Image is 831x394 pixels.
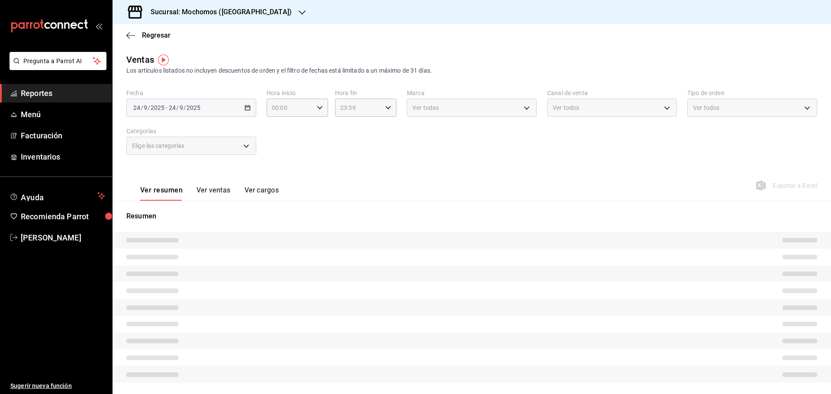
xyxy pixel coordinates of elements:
span: - [166,104,167,111]
span: Regresar [142,31,171,39]
span: Ayuda [21,191,94,201]
span: Ver todas [412,103,439,112]
label: Marca [407,90,537,96]
span: Facturación [21,130,105,141]
button: Ver ventas [196,186,231,201]
span: Ver todos [553,103,579,112]
p: Resumen [126,211,817,221]
span: Inventarios [21,151,105,163]
div: navigation tabs [140,186,279,201]
button: Pregunta a Parrot AI [10,52,106,70]
input: -- [133,104,141,111]
label: Tipo de orden [687,90,817,96]
button: Ver cargos [245,186,279,201]
span: / [148,104,150,111]
span: Recomienda Parrot [21,211,105,222]
h3: Sucursal: Mochomos ([GEOGRAPHIC_DATA]) [144,7,292,17]
input: -- [168,104,176,111]
label: Categorías [126,128,256,134]
span: Menú [21,109,105,120]
input: ---- [150,104,165,111]
label: Hora fin [335,90,396,96]
label: Hora inicio [267,90,328,96]
span: Pregunta a Parrot AI [23,57,93,66]
span: Reportes [21,87,105,99]
a: Pregunta a Parrot AI [6,63,106,72]
img: Tooltip marker [158,54,169,65]
input: ---- [186,104,201,111]
label: Fecha [126,90,256,96]
input: -- [179,104,184,111]
span: / [176,104,179,111]
div: Ventas [126,53,154,66]
span: Ver todos [693,103,719,112]
span: / [184,104,186,111]
button: Regresar [126,31,171,39]
input: -- [143,104,148,111]
div: Los artículos listados no incluyen descuentos de orden y el filtro de fechas está limitado a un m... [126,66,817,75]
span: Elige las categorías [132,141,185,150]
span: [PERSON_NAME] [21,232,105,243]
button: Ver resumen [140,186,183,201]
span: / [141,104,143,111]
label: Canal de venta [547,90,677,96]
span: Sugerir nueva función [10,381,105,391]
button: open_drawer_menu [95,22,102,29]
